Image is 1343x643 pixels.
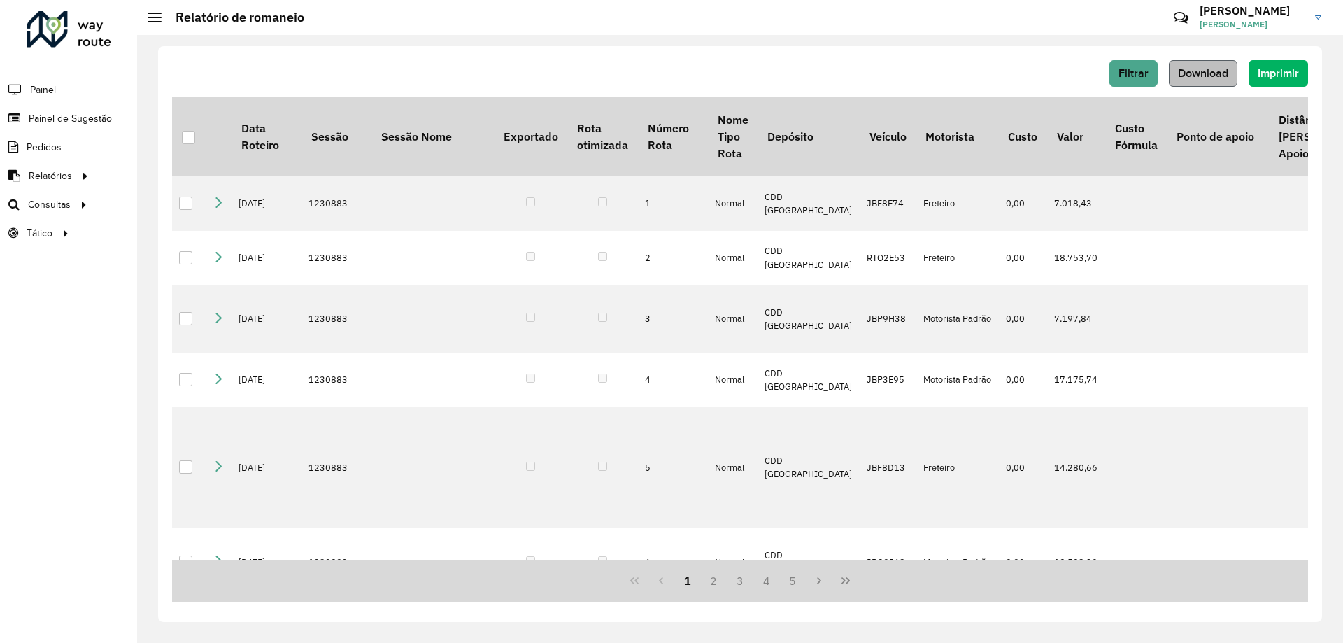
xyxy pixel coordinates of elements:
button: 2 [700,567,727,594]
td: [DATE] [232,285,301,353]
td: CDD [GEOGRAPHIC_DATA] [758,285,860,353]
button: Download [1169,60,1237,87]
span: Pedidos [27,140,62,155]
td: 18.753,70 [1047,231,1105,285]
th: Valor [1047,97,1105,176]
td: 14.280,66 [1047,407,1105,529]
td: 1230883 [301,528,371,596]
th: Veículo [860,97,916,176]
td: 0,00 [999,176,1047,231]
td: RTO2E53 [860,231,916,285]
td: [DATE] [232,528,301,596]
td: Normal [708,231,758,285]
td: JBP9H38 [860,285,916,353]
button: 4 [753,567,780,594]
button: 3 [727,567,753,594]
button: Imprimir [1249,60,1308,87]
span: [PERSON_NAME] [1200,18,1305,31]
td: 7.197,84 [1047,285,1105,353]
span: Painel [30,83,56,97]
td: Motorista Padrão [916,353,999,407]
td: CDD [GEOGRAPHIC_DATA] [758,231,860,285]
td: 1230883 [301,407,371,529]
th: Nome Tipo Rota [708,97,758,176]
th: Ponto de apoio [1167,97,1269,176]
button: Last Page [832,567,859,594]
td: JBF8D13 [860,407,916,529]
td: 1230883 [301,176,371,231]
a: Contato Rápido [1166,3,1196,33]
h3: [PERSON_NAME] [1200,4,1305,17]
td: Freteiro [916,176,999,231]
span: Consultas [28,197,71,212]
td: 0,00 [999,407,1047,529]
td: Motorista Padrão [916,528,999,596]
td: [DATE] [232,407,301,529]
th: Número Rota [638,97,708,176]
th: Motorista [916,97,999,176]
td: 0,00 [999,353,1047,407]
td: [DATE] [232,353,301,407]
td: [DATE] [232,176,301,231]
td: Freteiro [916,231,999,285]
button: Next Page [806,567,832,594]
td: 1230883 [301,285,371,353]
span: Relatórios [29,169,72,183]
td: 3 [638,285,708,353]
td: Normal [708,407,758,529]
td: JBP3E95 [860,353,916,407]
th: Sessão [301,97,371,176]
td: CDD [GEOGRAPHIC_DATA] [758,407,860,529]
td: Normal [708,285,758,353]
button: 5 [780,567,806,594]
td: Normal [708,528,758,596]
button: 1 [674,567,701,594]
td: Freteiro [916,407,999,529]
td: JBF8E74 [860,176,916,231]
td: 1230883 [301,231,371,285]
td: CDD [GEOGRAPHIC_DATA] [758,353,860,407]
th: Data Roteiro [232,97,301,176]
td: Normal [708,353,758,407]
span: Download [1178,67,1228,79]
span: Imprimir [1258,67,1299,79]
th: Depósito [758,97,860,176]
td: 2 [638,231,708,285]
td: [DATE] [232,231,301,285]
td: 1230883 [301,353,371,407]
td: Motorista Padrão [916,285,999,353]
th: Custo [999,97,1047,176]
td: Normal [708,176,758,231]
span: Tático [27,226,52,241]
td: 0,00 [999,528,1047,596]
td: 5 [638,407,708,529]
td: 0,00 [999,285,1047,353]
td: CDD [GEOGRAPHIC_DATA] [758,176,860,231]
span: Painel de Sugestão [29,111,112,126]
th: Exportado [494,97,567,176]
th: Custo Fórmula [1105,97,1167,176]
th: Rota otimizada [567,97,637,176]
td: 1 [638,176,708,231]
h2: Relatório de romaneio [162,10,304,25]
td: 7.018,43 [1047,176,1105,231]
td: 18.582,39 [1047,528,1105,596]
td: 0,00 [999,231,1047,285]
td: CDD [GEOGRAPHIC_DATA] [758,528,860,596]
th: Sessão Nome [371,97,494,176]
td: JBQ0J62 [860,528,916,596]
td: 4 [638,353,708,407]
td: 6 [638,528,708,596]
td: 17.175,74 [1047,353,1105,407]
span: Filtrar [1118,67,1149,79]
button: Filtrar [1109,60,1158,87]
